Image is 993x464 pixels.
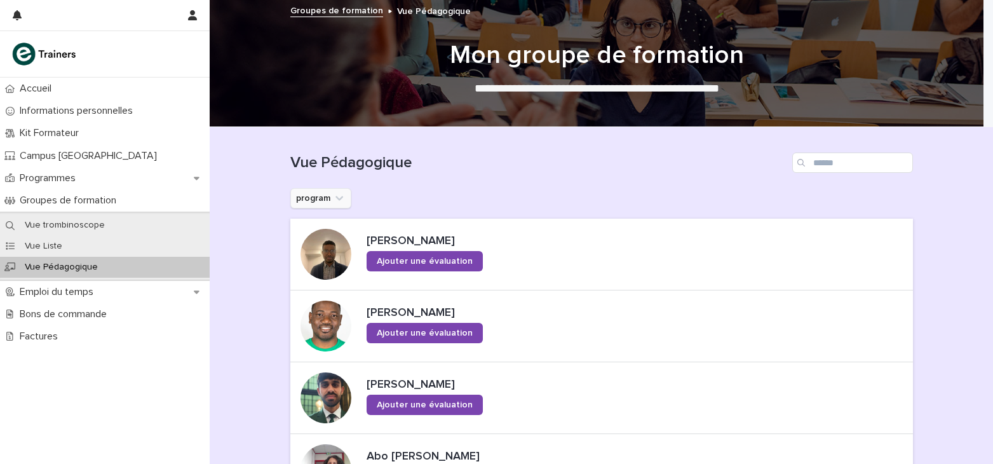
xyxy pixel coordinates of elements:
a: Ajouter une évaluation [367,323,483,343]
a: [PERSON_NAME]Ajouter une évaluation [290,362,913,434]
h1: Vue Pédagogique [290,154,787,172]
p: Vue Liste [15,241,72,252]
p: Abo [PERSON_NAME] [367,450,908,464]
p: Vue Pédagogique [15,262,108,273]
p: Programmes [15,172,86,184]
a: [PERSON_NAME]Ajouter une évaluation [290,219,913,290]
img: K0CqGN7SDeD6s4JG8KQk [10,41,80,67]
p: Bons de commande [15,308,117,320]
p: [PERSON_NAME] [367,378,571,392]
a: [PERSON_NAME]Ajouter une évaluation [290,290,913,362]
p: Informations personnelles [15,105,143,117]
p: Kit Formateur [15,127,89,139]
p: [PERSON_NAME] [367,235,571,249]
a: Groupes de formation [290,3,383,17]
p: Vue Pédagogique [397,3,471,17]
p: Accueil [15,83,62,95]
p: Vue trombinoscope [15,220,115,231]
p: Groupes de formation [15,194,126,207]
p: Emploi du temps [15,286,104,298]
a: Ajouter une évaluation [367,395,483,415]
span: Ajouter une évaluation [377,400,473,409]
input: Search [792,153,913,173]
p: Factures [15,331,68,343]
button: program [290,188,351,208]
p: Campus [GEOGRAPHIC_DATA] [15,150,167,162]
p: [PERSON_NAME] [367,306,571,320]
span: Ajouter une évaluation [377,329,473,338]
a: Ajouter une évaluation [367,251,483,271]
h1: Mon groupe de formation [285,40,908,71]
span: Ajouter une évaluation [377,257,473,266]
